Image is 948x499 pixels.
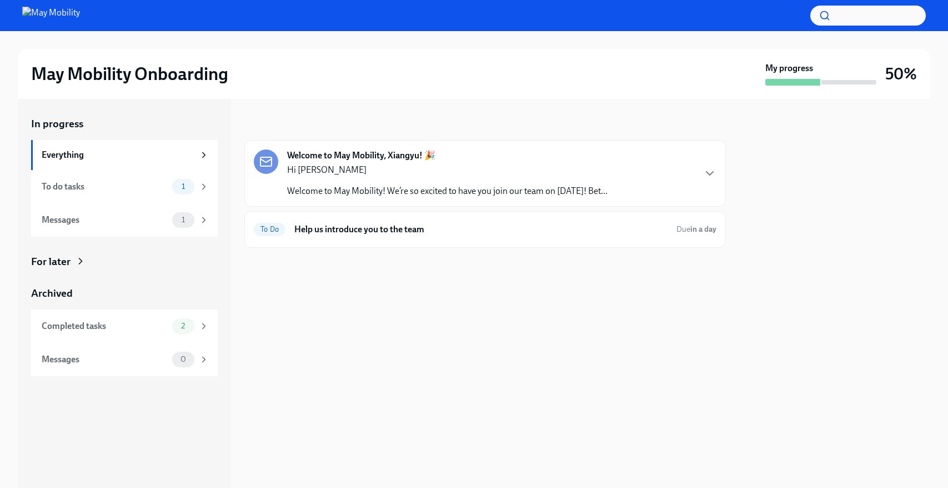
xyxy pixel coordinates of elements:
strong: Welcome to May Mobility, Xiangyu! 🎉 [287,149,435,162]
span: 0 [174,355,193,363]
span: 1 [175,216,192,224]
img: May Mobility [22,7,80,24]
span: September 25th, 2025 21:00 [676,224,716,234]
a: To do tasks1 [31,170,218,203]
strong: in a day [690,224,716,234]
strong: My progress [765,62,813,74]
div: For later [31,255,71,269]
a: In progress [31,117,218,131]
div: To do tasks [42,181,168,193]
a: Messages0 [31,343,218,376]
div: Messages [42,214,168,226]
div: Messages [42,353,168,366]
a: Archived [31,286,218,301]
a: For later [31,255,218,269]
span: Due [676,224,716,234]
a: Everything [31,140,218,170]
a: Messages1 [31,203,218,237]
p: Hi [PERSON_NAME] [287,164,608,176]
div: Completed tasks [42,320,168,332]
span: 1 [175,182,192,191]
h3: 50% [885,64,917,84]
div: Everything [42,149,194,161]
h2: May Mobility Onboarding [31,63,228,85]
div: In progress [244,117,297,131]
a: Completed tasks2 [31,310,218,343]
h6: Help us introduce you to the team [294,223,668,236]
span: 2 [174,322,192,330]
a: To DoHelp us introduce you to the teamDuein a day [254,221,716,238]
span: To Do [254,225,285,233]
p: Welcome to May Mobility! We’re so excited to have you join our team on [DATE]! Bet... [287,185,608,197]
